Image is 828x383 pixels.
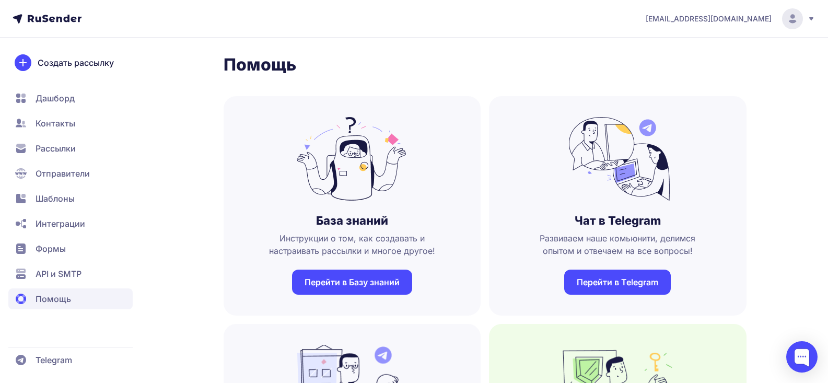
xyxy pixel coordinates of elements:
a: Перейти в Telegram [564,270,671,295]
h1: Помощь [224,54,747,75]
span: Интеграции [36,217,85,230]
h3: База знаний [316,213,388,228]
span: Шаблоны [36,192,75,205]
h3: Чат в Telegram [575,213,661,228]
span: Создать рассылку [38,56,114,69]
span: Формы [36,242,66,255]
img: no_photo [563,117,672,201]
a: Telegram [8,350,133,370]
a: Перейти в Базу знаний [292,270,412,295]
span: [EMAIL_ADDRESS][DOMAIN_NAME] [646,14,772,24]
span: Контакты [36,117,75,130]
span: Помощь [36,293,71,305]
span: Инструкции о том, как создавать и настраивать рассылки и многое другое! [240,232,464,257]
img: no_photo [297,117,407,201]
span: Отправители [36,167,90,180]
span: Рассылки [36,142,76,155]
span: Дашборд [36,92,75,105]
span: API и SMTP [36,268,81,280]
span: Telegram [36,354,72,366]
span: Развиваем наше комьюнити, делимся опытом и отвечаем на все вопросы! [506,232,730,257]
